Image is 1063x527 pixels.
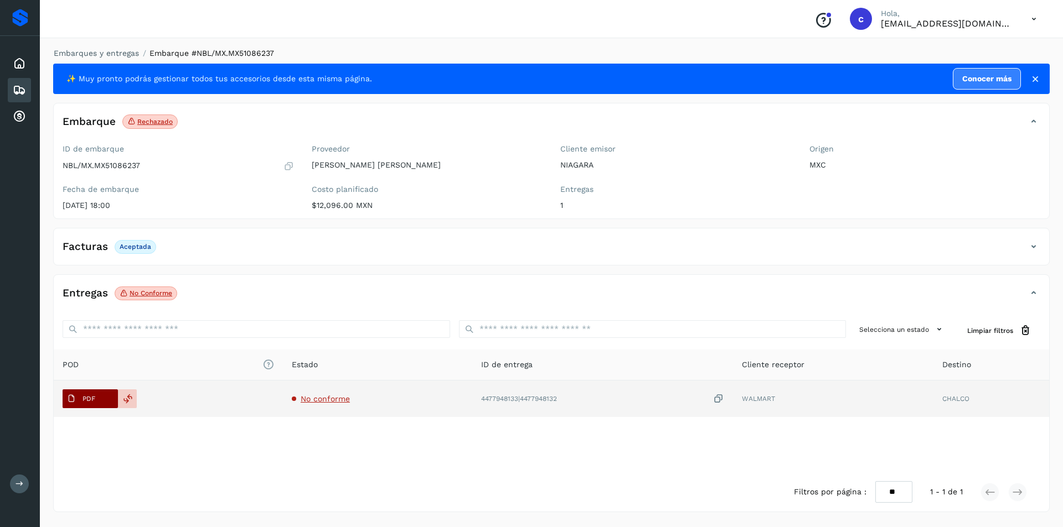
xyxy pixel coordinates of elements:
[118,389,137,408] div: Reemplazar POD
[958,320,1040,341] button: Limpiar filtros
[481,359,533,371] span: ID de entrega
[54,112,1049,140] div: EmbarqueRechazado
[63,359,274,371] span: POD
[312,185,543,194] label: Costo planificado
[809,144,1041,154] label: Origen
[953,68,1021,90] a: Conocer más
[560,201,792,210] p: 1
[967,326,1013,336] span: Limpiar filtros
[8,78,31,102] div: Embarques
[63,241,108,253] h4: Facturas
[942,359,971,371] span: Destino
[560,160,792,170] p: NIAGARA
[560,144,792,154] label: Cliente emisor
[560,185,792,194] label: Entregas
[312,160,543,170] p: [PERSON_NAME] [PERSON_NAME]
[63,389,118,408] button: PDF
[137,118,173,126] p: Rechazado
[855,320,950,338] button: Selecciona un estado
[54,284,1049,311] div: EntregasNo conforme
[312,201,543,210] p: $12,096.00 MXN
[742,359,804,371] span: Cliente receptor
[63,201,294,210] p: [DATE] 18:00
[312,144,543,154] label: Proveedor
[809,160,1041,170] p: MXC
[8,51,31,76] div: Inicio
[930,486,963,498] span: 1 - 1 de 1
[63,116,116,128] h4: Embarque
[149,49,274,58] span: Embarque #NBL/MX.MX51086237
[120,243,151,251] p: Aceptada
[881,18,1014,29] p: carlosvazqueztgc@gmail.com
[481,393,724,405] div: 4477948133|4477948132
[82,395,95,403] p: PDF
[301,394,350,403] span: No conforme
[794,486,866,498] span: Filtros por página :
[292,359,318,371] span: Estado
[63,185,294,194] label: Fecha de embarque
[54,49,139,58] a: Embarques y entregas
[66,73,372,85] span: ✨ Muy pronto podrás gestionar todos tus accesorios desde esta misma página.
[130,289,172,297] p: No conforme
[63,144,294,154] label: ID de embarque
[933,380,1050,417] td: CHALCO
[733,380,933,417] td: WALMART
[53,48,1050,59] nav: breadcrumb
[54,237,1049,265] div: FacturasAceptada
[8,105,31,129] div: Cuentas por cobrar
[63,161,140,170] p: NBL/MX.MX51086237
[63,287,108,300] h4: Entregas
[881,9,1014,18] p: Hola,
